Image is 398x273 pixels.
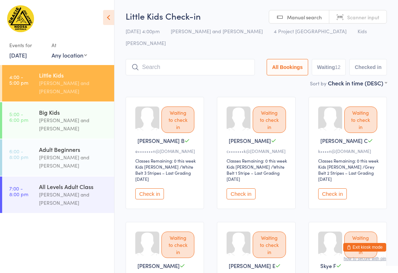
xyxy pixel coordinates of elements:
[320,262,336,269] span: Skye F
[253,232,286,258] div: Waiting to check in
[7,5,34,32] img: Gracie Humaita Noosa
[137,262,180,269] span: [PERSON_NAME]
[227,158,288,164] div: Classes Remaining: 0 this week
[126,10,387,22] h2: Little Kids Check-in
[39,116,108,133] div: [PERSON_NAME] and [PERSON_NAME]
[227,164,270,170] div: Kids [PERSON_NAME]
[335,64,341,70] div: 12
[347,14,379,21] span: Scanner input
[287,14,322,21] span: Manual search
[126,28,160,35] span: [DATE] 4:00pm
[344,106,377,133] div: Waiting to check in
[135,164,179,170] div: Kids [PERSON_NAME]
[2,139,114,176] a: 6:00 -8:00 pmAdult Beginners[PERSON_NAME] and [PERSON_NAME]
[39,183,108,190] div: All Levels Adult Class
[229,262,275,269] span: [PERSON_NAME] E
[318,164,374,182] span: / Grey Belt 2 Stripes – Last Grading [DATE]
[229,137,271,144] span: [PERSON_NAME]
[344,256,386,261] button: how to secure with pin
[135,164,193,182] span: / White Belt 3 Stripes – Last Grading [DATE]
[39,71,108,79] div: Little Kids
[135,158,196,164] div: Classes Remaining: 0 this week
[135,188,164,199] button: Check in
[39,108,108,116] div: Big Kids
[9,39,44,51] div: Events for
[52,51,87,59] div: Any location
[227,148,288,154] div: c•••••••k@[DOMAIN_NAME]
[2,102,114,139] a: 5:00 -6:00 pmBig Kids[PERSON_NAME] and [PERSON_NAME]
[318,158,379,164] div: Classes Remaining: 0 this week
[39,190,108,207] div: [PERSON_NAME] and [PERSON_NAME]
[310,80,326,87] label: Sort by
[2,177,114,213] a: 7:00 -8:00 pmAll Levels Adult Class[PERSON_NAME] and [PERSON_NAME]
[267,59,308,75] button: All Bookings
[171,28,263,35] span: [PERSON_NAME] and [PERSON_NAME]
[135,148,196,154] div: e•••••••n@[DOMAIN_NAME]
[344,232,377,258] div: Waiting to check in
[161,232,194,258] div: Waiting to check in
[9,51,27,59] a: [DATE]
[39,79,108,95] div: [PERSON_NAME] and [PERSON_NAME]
[227,164,285,182] span: / White Belt 1 Stripe – Last Grading [DATE]
[39,153,108,170] div: [PERSON_NAME] and [PERSON_NAME]
[320,137,368,144] span: [PERSON_NAME] C
[274,28,346,35] span: 4 Project [GEOGRAPHIC_DATA]
[126,59,255,75] input: Search
[318,188,347,199] button: Check in
[52,39,87,51] div: At
[9,185,28,197] time: 7:00 - 8:00 pm
[343,243,386,252] button: Exit kiosk mode
[161,106,194,133] div: Waiting to check in
[318,164,361,170] div: Kids [PERSON_NAME]
[9,111,28,123] time: 5:00 - 6:00 pm
[39,145,108,153] div: Adult Beginners
[318,148,379,154] div: k••••n@[DOMAIN_NAME]
[2,65,114,101] a: 4:00 -5:00 pmLittle Kids[PERSON_NAME] and [PERSON_NAME]
[9,148,28,160] time: 6:00 - 8:00 pm
[137,137,184,144] span: [PERSON_NAME] B
[9,74,28,85] time: 4:00 - 5:00 pm
[227,188,255,199] button: Check in
[253,106,286,133] div: Waiting to check in
[312,59,346,75] button: Waiting12
[328,79,387,87] div: Check in time (DESC)
[349,59,387,75] button: Checked in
